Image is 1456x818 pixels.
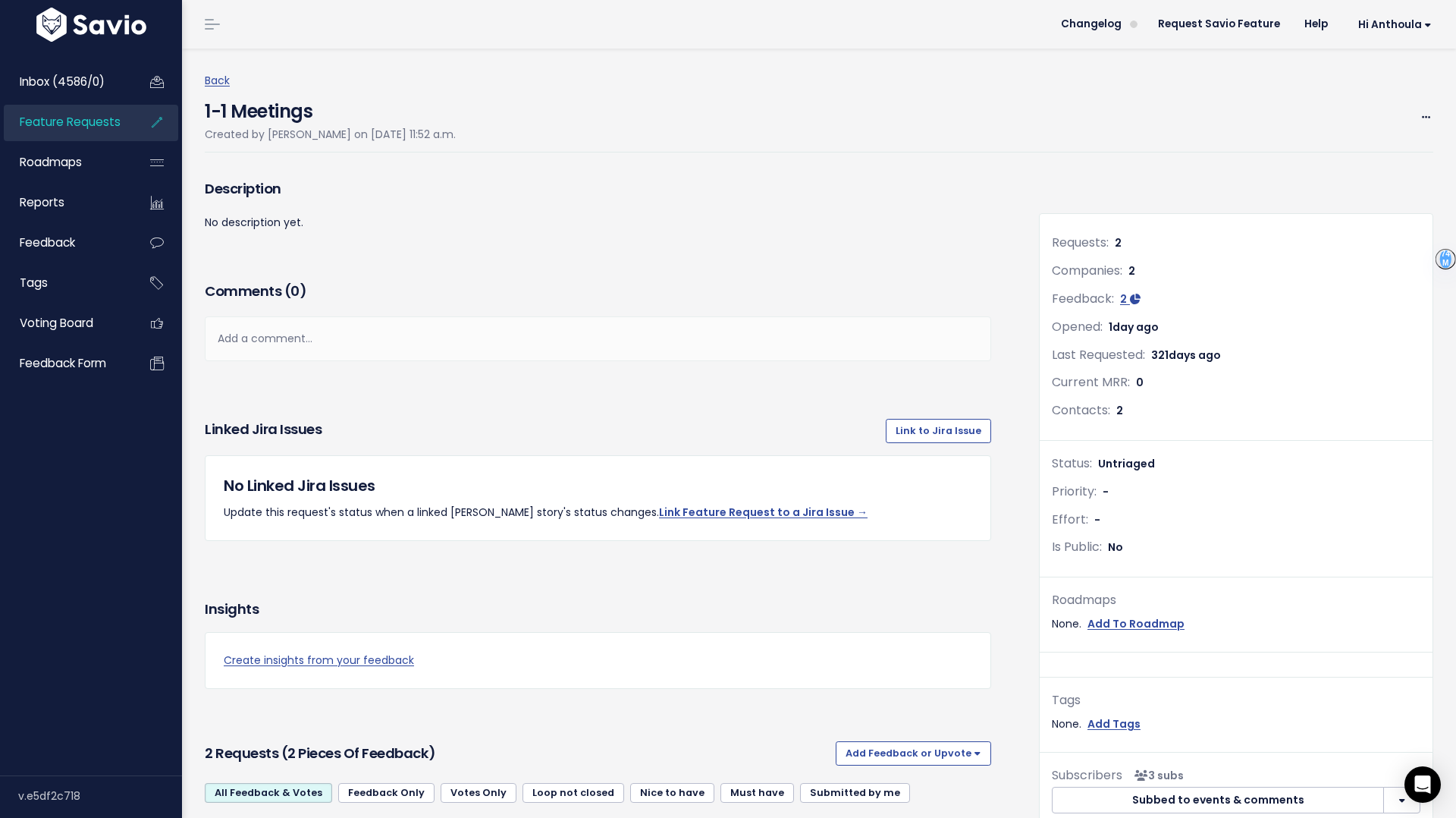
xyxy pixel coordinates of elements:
a: Request Savio Feature [1146,13,1292,36]
span: Untriaged [1098,456,1155,471]
button: Add Feedback or Upvote [836,741,991,766]
span: No [1108,540,1123,555]
span: 2 [1120,291,1127,307]
div: Roadmaps [1052,590,1420,612]
a: Reports [4,185,126,220]
h4: 1-1 Meetings [205,90,456,125]
a: Hi Anthoula [1340,13,1444,36]
h5: No Linked Jira Issues [224,474,972,497]
span: Contacts: [1052,401,1110,419]
a: Create insights from your feedback [224,651,972,670]
span: Priority: [1052,483,1097,500]
h3: Description [205,178,991,200]
span: Last Requested: [1052,346,1145,363]
span: <p><strong>Subscribers</strong><br><br> - Darragh O'Sullivan<br> - Annie Prevezanou<br> - Mariann... [1128,768,1184,783]
span: Roadmaps [20,154,82,170]
span: Companies: [1052,262,1122,279]
a: Feedback [4,225,126,260]
span: Hi Anthoula [1358,19,1432,30]
span: 321 [1151,348,1221,363]
a: Link Feature Request to a Jira Issue → [659,505,868,520]
h3: 2 Requests (2 pieces of Feedback) [205,743,830,764]
span: Reports [20,194,64,210]
a: Loop not closed [522,783,624,803]
span: Requests: [1052,234,1109,251]
span: Feedback [20,234,75,250]
span: Is Public: [1052,538,1102,555]
a: Back [205,73,230,88]
a: Link to Jira Issue [886,419,991,443]
div: Open Intercom Messenger [1404,766,1441,803]
div: v.e5df2c718 [18,776,182,816]
span: 2 [1128,263,1135,278]
span: Subscribers [1052,766,1122,784]
a: Voting Board [4,306,126,341]
span: Created by [PERSON_NAME] on [DATE] 11:52 a.m. [205,127,456,142]
p: Update this request's status when a linked [PERSON_NAME] story's status changes. [224,503,972,522]
span: Changelog [1061,19,1122,30]
a: Inbox (4586/0) [4,64,126,99]
h3: Linked Jira issues [205,419,322,443]
a: Roadmaps [4,145,126,180]
img: logo-white.9d6f32f41409.svg [33,8,150,42]
span: Effort: [1052,511,1088,528]
span: Feedback: [1052,290,1114,307]
span: 0 [290,282,300,300]
span: - [1103,484,1109,499]
a: Submitted by me [800,783,910,803]
a: Add To Roadmap [1087,615,1185,634]
a: 2 [1120,291,1141,307]
h3: Insights [205,599,259,620]
div: Add a comment... [205,316,991,361]
a: Feedback Only [338,783,435,803]
a: Feedback form [4,346,126,381]
div: Tags [1052,690,1420,712]
a: Votes Only [441,783,516,803]
a: Nice to have [630,783,714,803]
a: Add Tags [1087,715,1141,734]
span: days ago [1169,348,1221,363]
span: Feature Requests [20,114,121,130]
span: Current MRR: [1052,373,1130,391]
div: None. [1052,715,1420,734]
span: 1 [1109,319,1159,335]
h3: Comments ( ) [205,281,991,302]
a: Must have [720,783,794,803]
span: 2 [1115,235,1122,250]
div: None. [1052,615,1420,634]
span: Status: [1052,455,1092,472]
a: Tags [4,266,126,300]
span: Opened: [1052,318,1103,335]
span: day ago [1112,319,1159,335]
p: No description yet. [205,213,991,232]
span: Voting Board [20,315,93,331]
span: - [1094,512,1100,527]
span: Inbox (4586/0) [20,74,105,90]
a: Feature Requests [4,105,126,140]
span: Tags [20,275,48,291]
span: 0 [1136,375,1144,390]
span: 2 [1116,403,1123,418]
span: Feedback form [20,355,106,371]
button: Subbed to events & comments [1052,787,1384,814]
a: Help [1292,13,1340,36]
a: All Feedback & Votes [205,783,332,803]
